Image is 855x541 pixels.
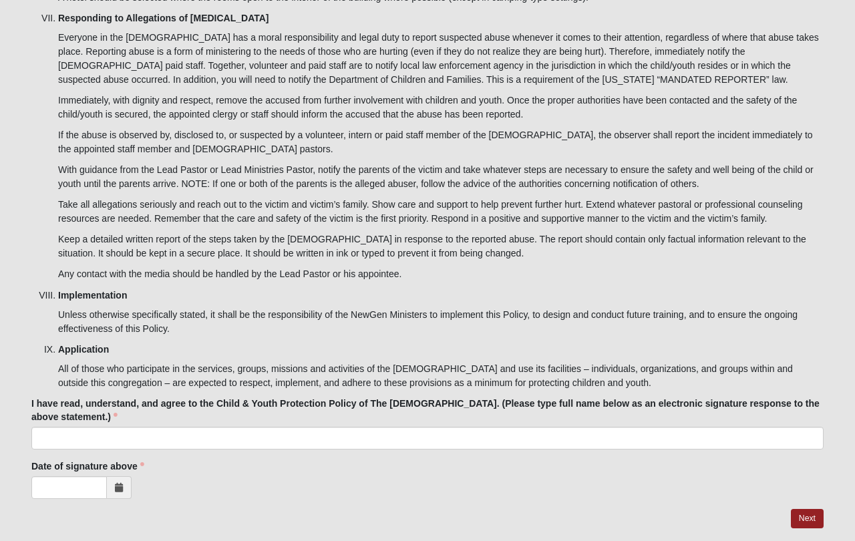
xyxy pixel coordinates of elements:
[58,163,824,191] p: With guidance from the Lead Pastor or Lead Ministries Pastor, notify the parents of the victim an...
[58,94,824,122] p: Immediately, with dignity and respect, remove the accused from further involvement with children ...
[58,290,824,301] h5: Implementation
[58,31,824,87] p: Everyone in the [DEMOGRAPHIC_DATA] has a moral responsibility and legal duty to report suspected ...
[58,232,824,260] p: Keep a detailed written report of the steps taken by the [DEMOGRAPHIC_DATA] in response to the re...
[58,198,824,226] p: Take all allegations seriously and reach out to the victim and victim’s family. Show care and sup...
[31,397,824,423] label: I have read, understand, and agree to the Child & Youth Protection Policy of The [DEMOGRAPHIC_DAT...
[58,267,824,281] p: Any contact with the media should be handled by the Lead Pastor or his appointee.
[58,308,824,336] p: Unless otherwise specifically stated, it shall be the responsibility of the NewGen Ministers to i...
[58,344,824,355] h5: Application
[31,460,144,473] label: Date of signature above
[791,509,824,528] a: Next
[58,13,824,24] h5: Responding to Allegations of [MEDICAL_DATA]
[58,362,824,390] p: All of those who participate in the services, groups, missions and activities of the [DEMOGRAPHIC...
[58,128,824,156] p: If the abuse is observed by, disclosed to, or suspected by a volunteer, intern or paid staff memb...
